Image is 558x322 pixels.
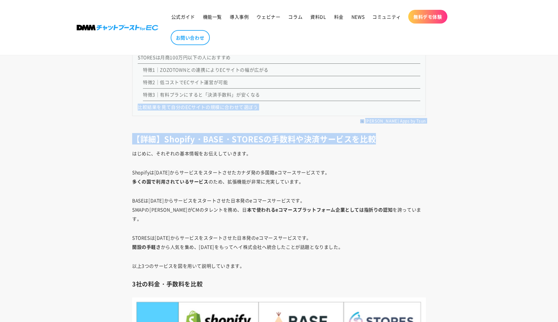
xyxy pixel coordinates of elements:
[132,178,209,185] strong: 多くの国で利用されているサービス
[132,196,426,223] p: BASEは[DATE]からサービスをスタートさせた日本発のeコマースサービスです。 SMAPの[PERSON_NAME]がCMのタレントを務め、日 を誇っています。
[143,79,228,85] a: 特徴2｜低コストでECサイト運営が可能
[351,14,364,20] span: NEWS
[310,14,326,20] span: 資料DL
[77,25,158,30] img: 株式会社DMM Boost
[203,14,222,20] span: 機能一覧
[284,10,306,24] a: コラム
[411,119,415,124] span: by
[171,30,210,45] a: お問い合わせ
[167,10,199,24] a: 公式ガイド
[416,119,426,124] a: Tsun
[143,66,269,73] a: 特徴1｜ZOZOTOWNとの連携によりECサイトの幅が広がる
[132,244,161,250] strong: 開設の手軽さ
[132,233,426,251] p: STORESは[DATE]からサービスをスタートさせた日本発のeコマースサービスです。 から人気を集め、[DATE]をもってヘイ株式会社へ統合したことが話題となりました。
[253,10,284,24] a: ウェビナー
[408,10,447,24] a: 無料デモ体験
[413,14,442,20] span: 無料デモ体験
[368,10,405,24] a: コミュニティ
[372,14,401,20] span: コミュニティ
[143,91,260,98] a: 特徴3｜有料プランにすると「決済手数料」が安くなる
[348,10,368,24] a: NEWS
[365,119,410,124] a: [PERSON_NAME] Apps
[334,14,344,20] span: 料金
[132,261,426,270] p: 以上3つのサービスを図を用いて説明していきます。
[138,54,231,60] a: STORESは月商100万円以下の人におすすめ
[247,206,393,213] strong: 本で使われるeコマースプラットフォーム企業としては指折りの認知
[132,134,426,144] h2: 【詳細】Shopify・BASE・STORESの手数料や決済サービスを比較
[230,14,249,20] span: 導入事例
[330,10,348,24] a: 料金
[256,14,280,20] span: ウェビナー
[132,168,426,186] p: Shopifyは[DATE]からサービスをスタートさせたカナダ発の多国籍eコマースサービスです。 のため、拡張機能が非常に充実しています。
[360,119,364,123] img: RuffRuff Apps
[132,149,426,158] p: はじめに、それぞれの基本情報をお伝えしていきます。
[171,14,195,20] span: 公式ガイド
[288,14,302,20] span: コラム
[199,10,226,24] a: 機能一覧
[226,10,253,24] a: 導入事例
[138,104,258,110] a: 比較結果を見て自分のECサイトの規模に合わせて選ぼう
[306,10,330,24] a: 資料DL
[176,35,205,41] span: お問い合わせ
